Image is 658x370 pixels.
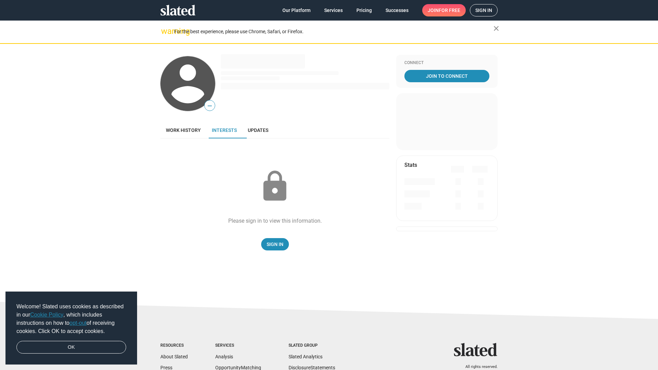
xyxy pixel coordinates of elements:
a: Our Platform [277,4,316,16]
a: Analysis [215,354,233,359]
a: Join To Connect [404,70,489,82]
a: Slated Analytics [289,354,322,359]
mat-icon: warning [161,27,169,35]
mat-icon: close [492,24,500,33]
span: Interests [212,127,237,133]
div: Slated Group [289,343,335,348]
span: — [205,101,215,110]
a: opt-out [70,320,87,326]
span: Sign in [475,4,492,16]
span: Updates [248,127,268,133]
span: Join [428,4,460,16]
a: Successes [380,4,414,16]
a: Work history [160,122,206,138]
a: Cookie Policy [30,312,63,318]
a: Sign in [470,4,498,16]
a: Services [319,4,348,16]
a: About Slated [160,354,188,359]
a: Joinfor free [422,4,466,16]
div: Please sign in to view this information. [228,217,322,224]
mat-card-title: Stats [404,161,417,169]
a: Pricing [351,4,377,16]
span: Work history [166,127,201,133]
div: cookieconsent [5,292,137,365]
a: Sign In [261,238,289,250]
div: Resources [160,343,188,348]
div: Services [215,343,261,348]
a: Interests [206,122,242,138]
mat-icon: lock [258,169,292,203]
span: Sign In [267,238,283,250]
span: Successes [386,4,409,16]
span: Join To Connect [406,70,488,82]
div: Connect [404,60,489,66]
span: Welcome! Slated uses cookies as described in our , which includes instructions on how to of recei... [16,303,126,335]
a: dismiss cookie message [16,341,126,354]
div: For the best experience, please use Chrome, Safari, or Firefox. [174,27,493,36]
a: Updates [242,122,274,138]
span: Our Platform [282,4,310,16]
span: Services [324,4,343,16]
span: Pricing [356,4,372,16]
span: for free [439,4,460,16]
